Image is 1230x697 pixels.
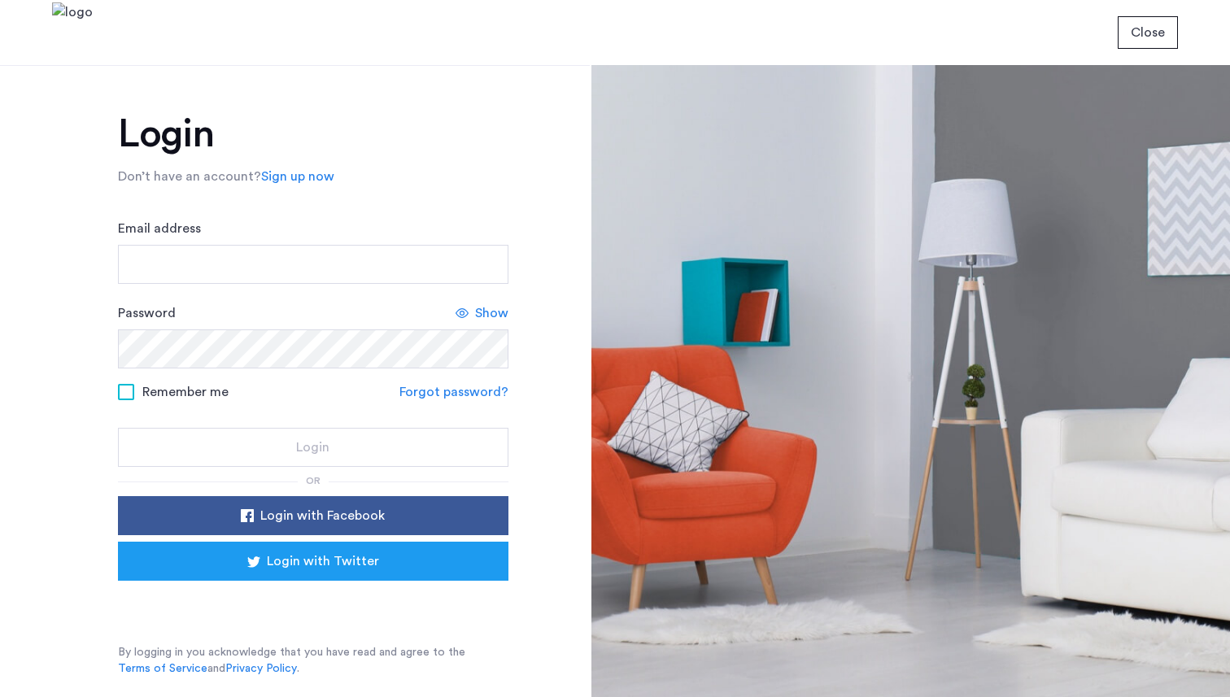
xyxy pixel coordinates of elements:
button: button [118,542,508,581]
label: Email address [118,219,201,238]
img: logo [52,2,93,63]
a: Forgot password? [399,382,508,402]
span: Don’t have an account? [118,170,261,183]
button: button [118,428,508,467]
label: Password [118,303,176,323]
span: Close [1131,23,1165,42]
a: Privacy Policy [225,660,297,677]
span: Login with Facebook [260,506,385,525]
a: Terms of Service [118,660,207,677]
p: By logging in you acknowledge that you have read and agree to the and . [118,644,508,677]
a: Sign up now [261,167,334,186]
span: Show [475,303,508,323]
span: Login with Twitter [267,551,379,571]
button: button [118,496,508,535]
span: Login [296,438,329,457]
button: button [1118,16,1178,49]
span: Remember me [142,382,229,402]
h1: Login [118,115,508,154]
span: or [306,476,321,486]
